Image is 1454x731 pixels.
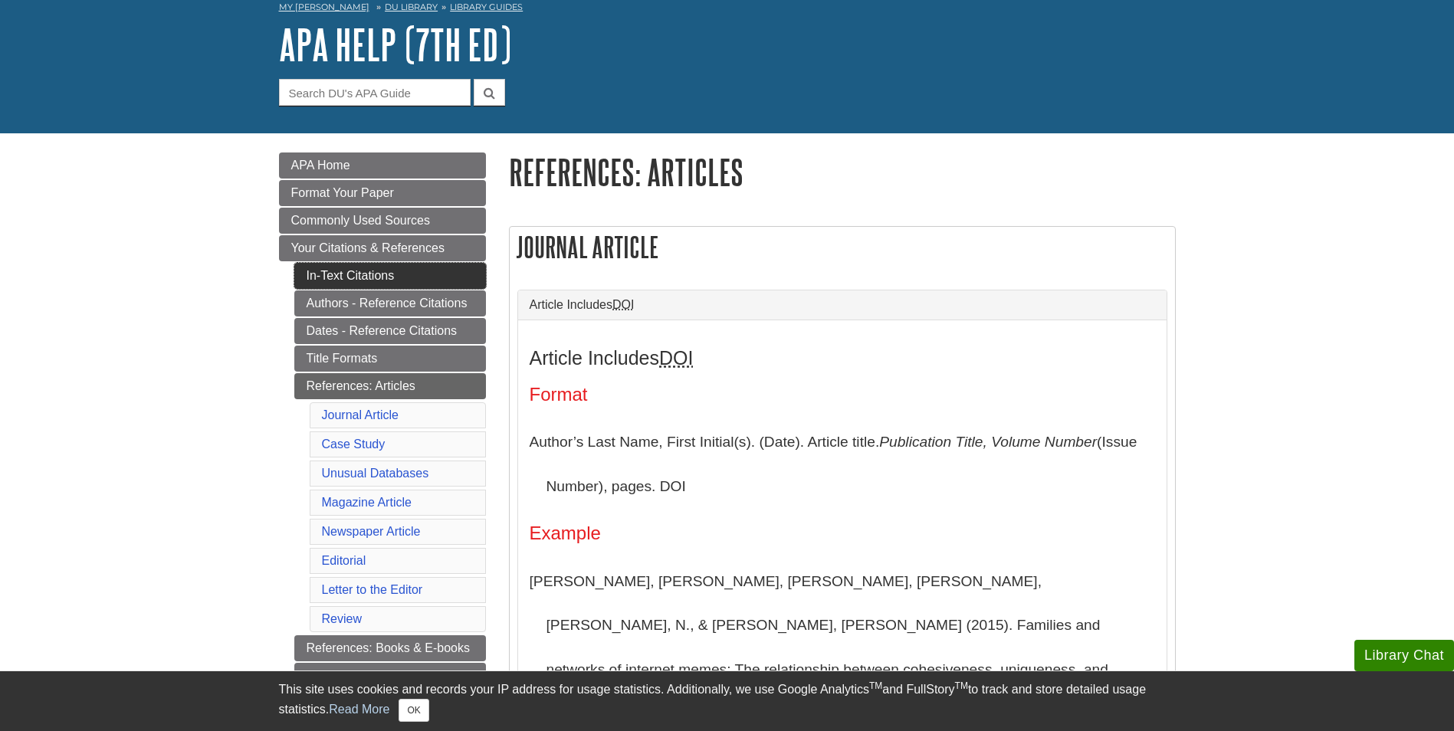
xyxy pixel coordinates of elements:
[659,347,693,369] abbr: Digital Object Identifier. This is the string of numbers associated with a particular article. No...
[869,680,882,691] sup: TM
[509,152,1176,192] h1: References: Articles
[530,347,1155,369] h3: Article Includes
[612,298,634,311] abbr: Digital Object Identifier. This is the string of numbers associated with a particular article. No...
[510,227,1175,267] h2: Journal Article
[279,1,369,14] a: My [PERSON_NAME]
[291,159,350,172] span: APA Home
[291,214,430,227] span: Commonly Used Sources
[279,180,486,206] a: Format Your Paper
[279,235,486,261] a: Your Citations & References
[279,21,511,68] a: APA Help (7th Ed)
[291,186,394,199] span: Format Your Paper
[322,525,421,538] a: Newspaper Article
[879,434,1097,450] i: Publication Title, Volume Number
[294,635,486,661] a: References: Books & E-books
[294,346,486,372] a: Title Formats
[1354,640,1454,671] button: Library Chat
[322,554,366,567] a: Editorial
[530,385,1155,405] h4: Format
[279,680,1176,722] div: This site uses cookies and records your IP address for usage statistics. Additionally, we use Goo...
[530,298,1155,312] a: Article IncludesDOI
[322,438,386,451] a: Case Study
[279,152,486,179] a: APA Home
[450,2,523,12] a: Library Guides
[955,680,968,691] sup: TM
[294,663,486,689] a: References: Online Sources
[322,612,362,625] a: Review
[322,467,429,480] a: Unusual Databases
[385,2,438,12] a: DU Library
[294,373,486,399] a: References: Articles
[530,523,1155,543] h4: Example
[399,699,428,722] button: Close
[322,408,399,421] a: Journal Article
[322,583,423,596] a: Letter to the Editor
[294,263,486,289] a: In-Text Citations
[530,420,1155,508] p: Author’s Last Name, First Initial(s). (Date). Article title. (Issue Number), pages. DOI
[329,703,389,716] a: Read More
[291,241,445,254] span: Your Citations & References
[294,318,486,344] a: Dates - Reference Citations
[322,496,412,509] a: Magazine Article
[279,208,486,234] a: Commonly Used Sources
[279,79,471,106] input: Search DU's APA Guide
[294,290,486,316] a: Authors - Reference Citations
